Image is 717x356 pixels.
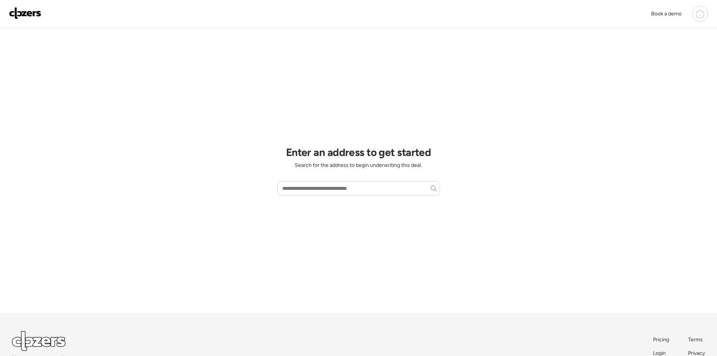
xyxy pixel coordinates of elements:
h1: Enter an address to get started [286,146,431,159]
a: Terms [688,336,705,344]
a: Pricing [653,336,670,344]
span: Terms [688,336,703,343]
span: Book a demo [651,11,682,17]
span: Search for the address to begin underwriting this deal. [295,162,422,169]
img: Logo Light [12,331,65,351]
img: Logo [9,7,41,19]
span: Pricing [653,336,669,343]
